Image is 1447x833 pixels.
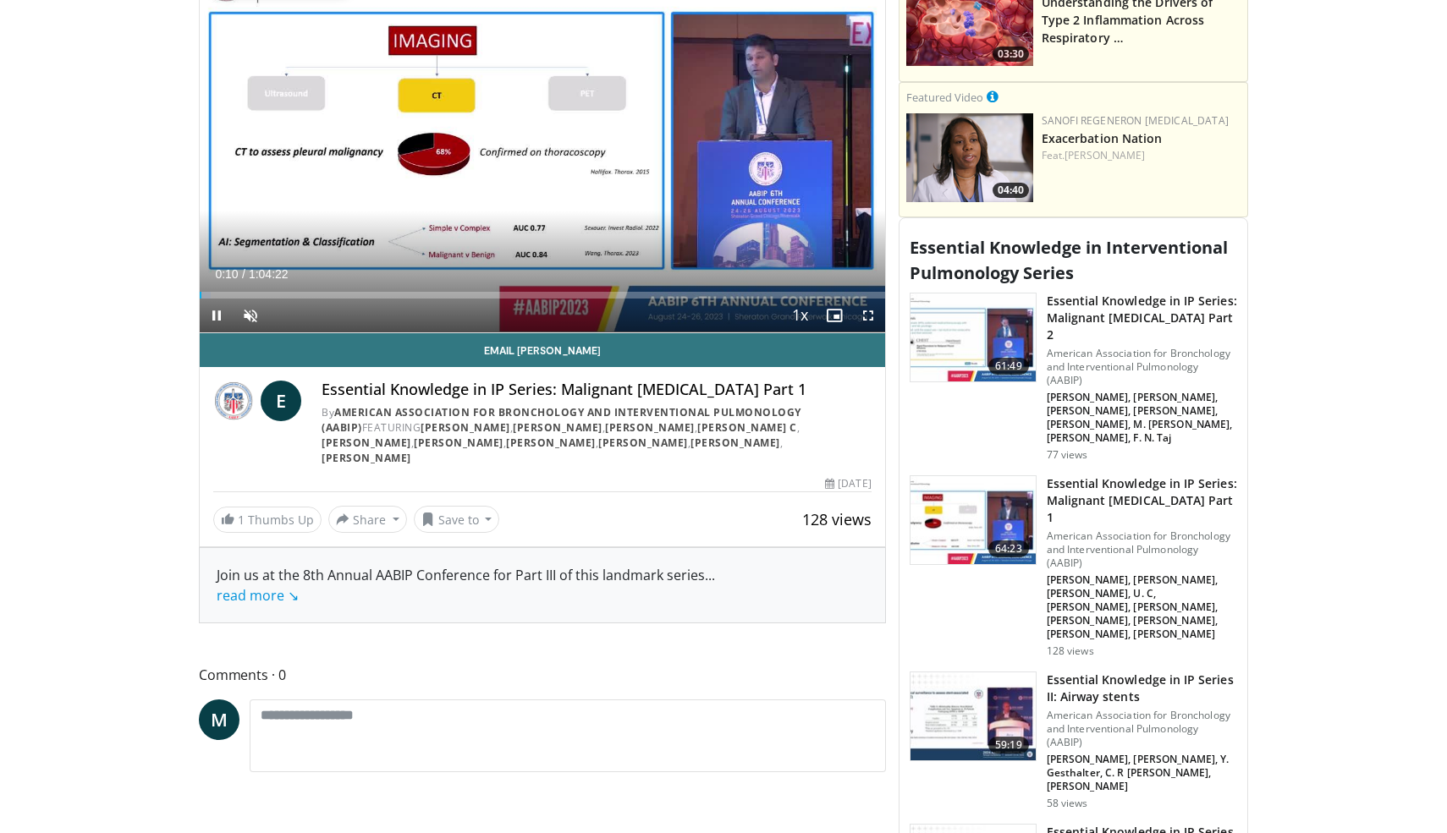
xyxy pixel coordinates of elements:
[910,475,1237,658] a: 64:23 Essential Knowledge in IP Series: Malignant [MEDICAL_DATA] Part 1 American Association for ...
[851,299,885,332] button: Fullscreen
[906,90,983,105] small: Featured Video
[911,293,1036,381] img: 7a9f6f7b-b699-4c04-a2f5-d14ebb6ebf76.150x105_q85_crop-smart_upscale.jpg
[414,436,503,450] a: [PERSON_NAME]
[697,420,797,435] a: [PERSON_NAME] C
[238,512,245,528] span: 1
[1047,293,1237,343] h3: Essential Knowledge in IP Series: Malignant [MEDICAL_DATA] Part 2
[328,506,407,533] button: Share
[605,420,695,435] a: [PERSON_NAME]
[421,420,510,435] a: [PERSON_NAME]
[506,436,596,450] a: [PERSON_NAME]
[215,267,238,281] span: 0:10
[513,420,602,435] a: [PERSON_NAME]
[1047,709,1237,749] p: American Association for Bronchology and Interventional Pulmonology (AABIP)
[217,565,868,606] div: Join us at the 8th Annual AABIP Conference for Part III of this landmark series
[1047,529,1237,570] p: American Association for Bronchology and Interventional Pulmonology (AABIP)
[1047,671,1237,705] h3: Essential Knowledge in IP Series II: Airway stents
[1047,753,1237,793] p: [PERSON_NAME], [PERSON_NAME], Y. Gesthalter, C. R [PERSON_NAME], [PERSON_NAME]
[199,699,239,740] a: M
[598,436,688,450] a: [PERSON_NAME]
[1065,148,1145,162] a: [PERSON_NAME]
[200,299,234,332] button: Pause
[988,540,1029,557] span: 64:23
[910,293,1237,462] a: 61:49 Essential Knowledge in IP Series: Malignant [MEDICAL_DATA] Part 2 American Association for ...
[1042,130,1163,146] a: Exacerbation Nation
[1047,644,1094,658] p: 128 views
[261,381,301,421] a: E
[784,299,817,332] button: Playback Rate
[322,405,801,435] a: American Association for Bronchology and Interventional Pulmonology (AABIP)
[213,381,254,421] img: American Association for Bronchology and Interventional Pulmonology (AABIP)
[1042,113,1229,128] a: Sanofi Regeneron [MEDICAL_DATA]
[322,405,872,466] div: By FEATURING , , , , , , , , ,
[217,586,299,605] a: read more ↘
[988,358,1029,375] span: 61:49
[1042,148,1241,163] div: Feat.
[1047,391,1237,445] p: [PERSON_NAME], [PERSON_NAME], [PERSON_NAME], [PERSON_NAME], [PERSON_NAME], M. [PERSON_NAME], [PER...
[234,299,267,332] button: Unmute
[993,183,1029,198] span: 04:40
[1047,448,1088,462] p: 77 views
[200,292,885,299] div: Progress Bar
[911,672,1036,760] img: ba90ff47-bebc-472b-b85d-34c98f883927.150x105_q85_crop-smart_upscale.jpg
[910,671,1237,810] a: 59:19 Essential Knowledge in IP Series II: Airway stents American Association for Bronchology and...
[199,664,886,686] span: Comments 0
[249,267,289,281] span: 1:04:22
[322,436,411,450] a: [PERSON_NAME]
[906,113,1033,202] a: 04:40
[911,476,1036,564] img: dc9d478b-b6cf-482b-b602-337504df091b.150x105_q85_crop-smart_upscale.jpg
[825,476,871,491] div: [DATE]
[242,267,245,281] span: /
[322,451,411,465] a: [PERSON_NAME]
[802,509,872,529] span: 128 views
[1047,347,1237,387] p: American Association for Bronchology and Interventional Pulmonology (AABIP)
[200,333,885,367] a: Email [PERSON_NAME]
[910,236,1228,284] span: Essential Knowledge in Interventional Pulmonology Series
[414,506,500,533] button: Save to
[1047,797,1088,810] p: 58 views
[906,113,1033,202] img: f92dcc08-e7a7-4add-ad35-5d3cf068263e.png.150x105_q85_crop-smart_upscale.png
[322,381,872,399] h4: Essential Knowledge in IP Series: Malignant [MEDICAL_DATA] Part 1
[1047,475,1237,526] h3: Essential Knowledge in IP Series: Malignant [MEDICAL_DATA] Part 1
[213,507,322,533] a: 1 Thumbs Up
[1047,573,1237,641] p: [PERSON_NAME], [PERSON_NAME], [PERSON_NAME], U. C, [PERSON_NAME], [PERSON_NAME], [PERSON_NAME], [...
[217,566,715,605] span: ...
[817,299,851,332] button: Enable picture-in-picture mode
[988,737,1029,754] span: 59:19
[690,436,780,450] a: [PERSON_NAME]
[993,47,1029,62] span: 03:30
